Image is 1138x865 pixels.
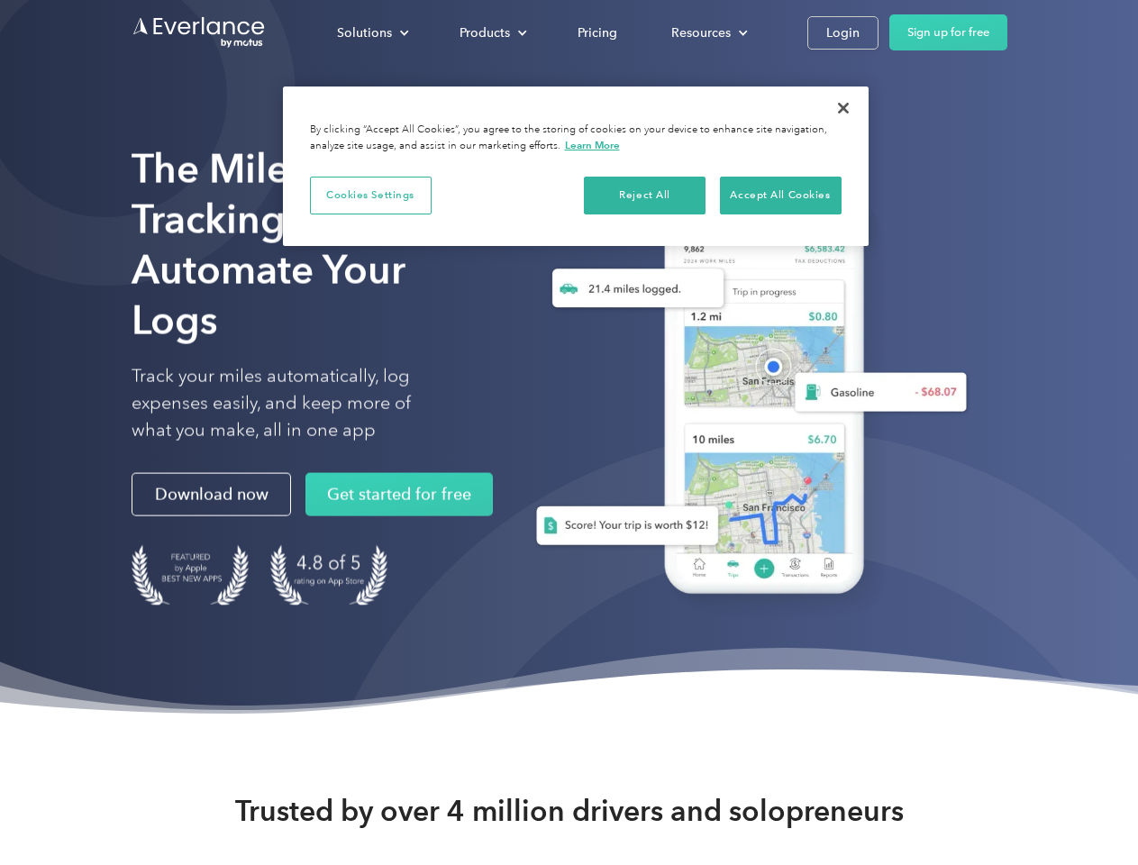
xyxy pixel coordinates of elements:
button: Accept All Cookies [720,177,842,214]
a: Get started for free [305,473,493,516]
a: Go to homepage [132,15,267,50]
div: Pricing [578,22,617,44]
div: Cookie banner [283,86,869,246]
img: Everlance, mileage tracker app, expense tracking app [507,171,981,621]
div: Solutions [337,22,392,44]
a: Download now [132,473,291,516]
div: Login [826,22,860,44]
a: Pricing [560,17,635,49]
img: Badge for Featured by Apple Best New Apps [132,545,249,605]
div: By clicking “Accept All Cookies”, you agree to the storing of cookies on your device to enhance s... [310,123,842,154]
div: Products [460,22,510,44]
button: Cookies Settings [310,177,432,214]
strong: Trusted by over 4 million drivers and solopreneurs [235,793,904,829]
a: Sign up for free [889,14,1007,50]
div: Products [442,17,542,49]
p: Track your miles automatically, log expenses easily, and keep more of what you make, all in one app [132,363,453,444]
div: Privacy [283,86,869,246]
img: 4.9 out of 5 stars on the app store [270,545,387,605]
a: Login [807,16,879,50]
button: Reject All [584,177,706,214]
button: Close [824,88,863,128]
a: More information about your privacy, opens in a new tab [565,139,620,151]
div: Resources [653,17,762,49]
div: Resources [671,22,731,44]
div: Solutions [319,17,423,49]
